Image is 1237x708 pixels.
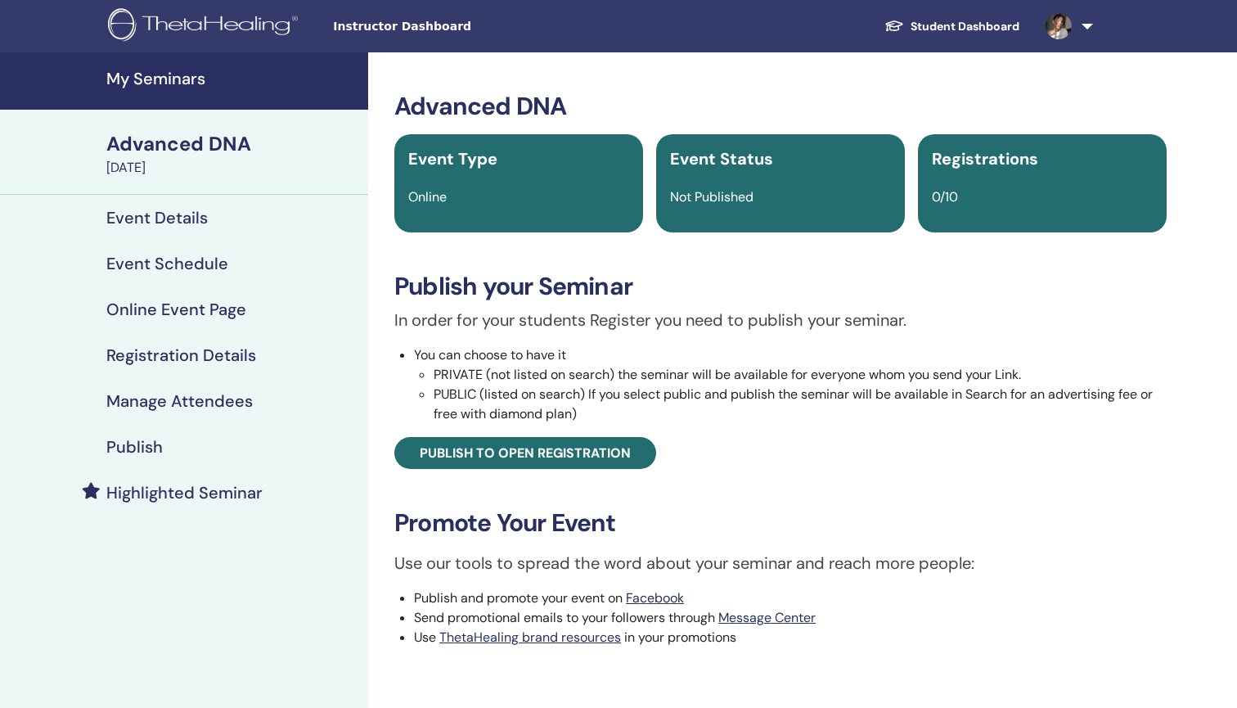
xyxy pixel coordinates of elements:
li: Send promotional emails to your followers through [414,608,1167,628]
h4: Manage Attendees [106,391,253,411]
span: Event Type [408,148,497,169]
a: Publish to open registration [394,437,656,469]
a: Student Dashboard [871,11,1032,42]
h4: Publish [106,437,163,457]
h4: Registration Details [106,345,256,365]
a: ThetaHealing brand resources [439,629,621,646]
h4: Event Details [106,208,208,228]
h4: My Seminars [106,69,358,88]
span: Registrations [932,148,1038,169]
li: Use in your promotions [414,628,1167,647]
img: logo.png [108,8,304,45]
h3: Promote Your Event [394,508,1167,538]
li: PRIVATE (not listed on search) the seminar will be available for everyone whom you send your Link. [434,365,1167,385]
span: Publish to open registration [420,444,631,462]
p: In order for your students Register you need to publish your seminar. [394,308,1167,332]
img: graduation-cap-white.svg [884,19,904,33]
a: Facebook [626,589,684,607]
h3: Advanced DNA [394,92,1167,121]
span: Event Status [670,148,773,169]
li: Publish and promote your event on [414,588,1167,608]
p: Use our tools to spread the word about your seminar and reach more people: [394,551,1167,575]
li: You can choose to have it [414,345,1167,424]
div: Advanced DNA [106,130,358,158]
h4: Event Schedule [106,254,228,273]
img: default.jpg [1046,13,1072,39]
span: Instructor Dashboard [333,18,578,35]
span: Not Published [670,188,753,205]
h4: Highlighted Seminar [106,483,263,503]
li: PUBLIC (listed on search) If you select public and publish the seminar will be available in Searc... [434,385,1167,424]
a: Message Center [718,609,816,626]
span: Online [408,188,447,205]
span: 0/10 [932,188,958,205]
h3: Publish your Seminar [394,272,1167,301]
a: Advanced DNA[DATE] [97,130,368,178]
div: [DATE] [106,158,358,178]
h4: Online Event Page [106,300,246,319]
